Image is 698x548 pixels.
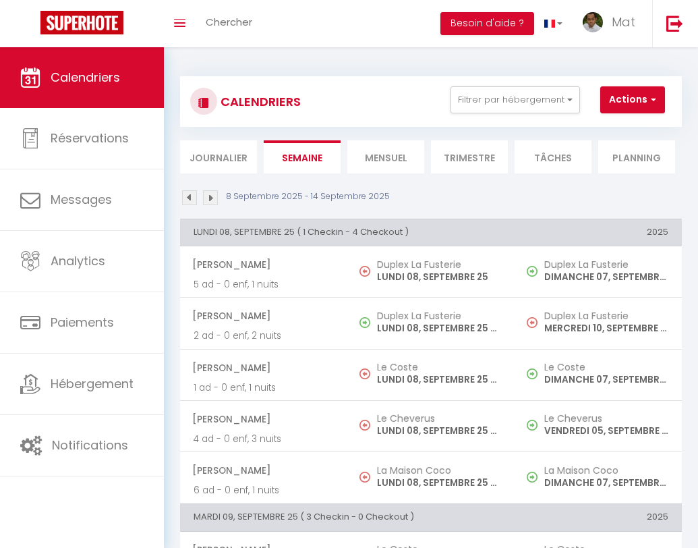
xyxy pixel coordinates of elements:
[51,314,114,331] span: Paiements
[544,270,668,284] p: DIMANCHE 07, SEPTEMBRE 25
[217,86,301,117] h3: CALENDRIERS
[40,11,123,34] img: Super Booking
[544,321,668,335] p: MERCREDI 10, SEPTEMBRE 25 - 09:00
[377,259,501,270] h5: Duplex La Fusterie
[583,12,603,32] img: ...
[515,140,591,173] li: Tâches
[600,86,665,113] button: Actions
[51,191,112,208] span: Messages
[544,465,668,476] h5: La Maison Coco
[226,190,390,203] p: 8 Septembre 2025 - 14 Septembre 2025
[527,266,537,277] img: NO IMAGE
[544,259,668,270] h5: Duplex La Fusterie
[206,15,252,29] span: Chercher
[612,13,635,30] span: Mat
[377,310,501,321] h5: Duplex La Fusterie
[194,432,334,446] p: 4 ad - 0 enf, 3 nuits
[359,368,370,379] img: NO IMAGE
[180,219,515,246] th: LUNDI 08, SEPTEMBRE 25 ( 1 Checkin - 4 Checkout )
[450,86,580,113] button: Filtrer par hébergement
[377,413,501,424] h5: Le Cheverus
[11,5,51,46] button: Ouvrir le widget de chat LiveChat
[377,373,501,387] p: LUNDI 08, SEPTEMBRE 25 - 10:00
[192,406,334,432] span: [PERSON_NAME]
[194,277,334,292] p: 5 ad - 0 enf, 1 nuits
[515,219,682,246] th: 2025
[377,270,501,284] p: LUNDI 08, SEPTEMBRE 25
[192,458,334,483] span: [PERSON_NAME]
[51,252,105,269] span: Analytics
[180,504,515,531] th: MARDI 09, SEPTEMBRE 25 ( 3 Checkin - 0 Checkout )
[264,140,341,173] li: Semaine
[377,362,501,373] h5: Le Coste
[359,472,370,483] img: NO IMAGE
[359,420,370,431] img: NO IMAGE
[377,476,501,490] p: LUNDI 08, SEPTEMBRE 25 - 10:00
[544,373,668,387] p: DIMANCHE 07, SEPTEMBRE 25 - 19:00
[431,140,508,173] li: Trimestre
[666,15,683,32] img: logout
[359,266,370,277] img: NO IMAGE
[377,465,501,476] h5: La Maison Coco
[194,483,334,497] p: 6 ad - 0 enf, 1 nuits
[194,381,334,395] p: 1 ad - 0 enf, 1 nuits
[598,140,675,173] li: Planning
[192,355,334,381] span: [PERSON_NAME]
[544,362,668,373] h5: Le Coste
[192,252,334,277] span: [PERSON_NAME]
[515,504,682,531] th: 2025
[440,12,534,35] button: Besoin d'aide ?
[192,303,334,329] span: [PERSON_NAME]
[544,310,668,321] h5: Duplex La Fusterie
[544,476,668,490] p: DIMANCHE 07, SEPTEMBRE 25 - 17:00
[527,368,537,379] img: NO IMAGE
[51,375,134,392] span: Hébergement
[347,140,424,173] li: Mensuel
[544,413,668,424] h5: Le Cheverus
[194,329,334,343] p: 2 ad - 0 enf, 2 nuits
[180,140,257,173] li: Journalier
[51,69,120,86] span: Calendriers
[51,130,129,146] span: Réservations
[544,424,668,438] p: VENDREDI 05, SEPTEMBRE 25 - 17:00
[527,420,537,431] img: NO IMAGE
[52,437,128,454] span: Notifications
[527,317,537,328] img: NO IMAGE
[527,472,537,483] img: NO IMAGE
[377,321,501,335] p: LUNDI 08, SEPTEMBRE 25 - 17:00
[377,424,501,438] p: LUNDI 08, SEPTEMBRE 25 - 10:00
